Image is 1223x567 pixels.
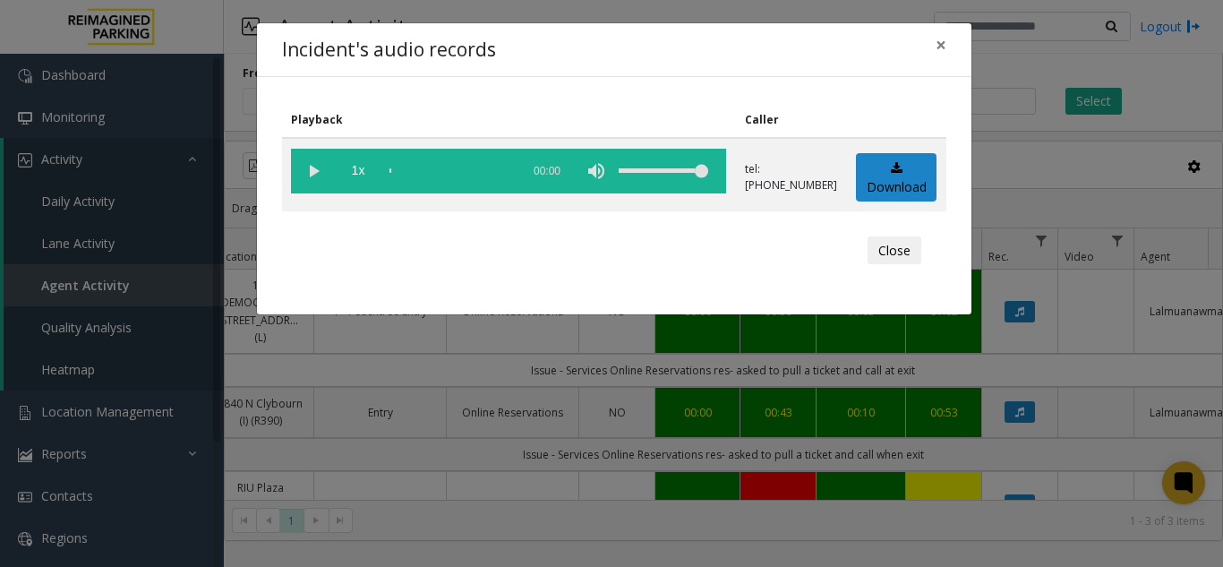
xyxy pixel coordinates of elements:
button: Close [923,23,959,67]
a: Download [856,153,936,202]
p: tel:[PHONE_NUMBER] [745,161,837,193]
span: × [936,32,946,57]
h4: Incident's audio records [282,36,496,64]
span: playback speed button [336,149,381,193]
th: Caller [736,102,847,138]
div: scrub bar [389,149,511,193]
button: Close [868,236,921,265]
div: volume level [619,149,708,193]
th: Playback [282,102,736,138]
